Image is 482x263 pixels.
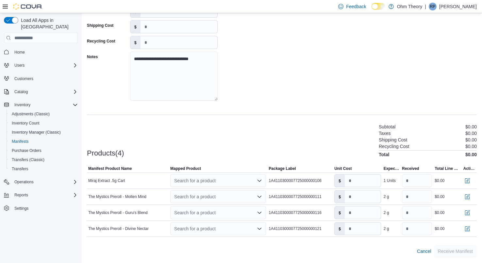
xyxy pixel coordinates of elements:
span: Users [14,63,25,68]
span: Expected [384,166,399,171]
div: $0.00 [435,194,444,199]
a: Purchase Orders [9,147,44,155]
span: Mapped Product [170,166,201,171]
button: Purchase Orders [7,146,80,155]
span: Customers [12,74,78,83]
span: Operations [14,179,34,185]
label: $ [335,222,345,235]
p: | [425,3,426,10]
div: 2 g [384,210,389,215]
span: Users [12,61,78,69]
span: Total Line Cost [435,166,460,171]
h4: Total [379,152,389,157]
span: Settings [14,206,28,211]
button: Open list of options [257,210,262,215]
span: Home [12,48,78,56]
a: Inventory Manager (Classic) [9,128,63,136]
button: Catalog [12,88,30,96]
button: Open list of options [257,226,262,231]
span: The Mystics Preroll - Divine Nectar [88,226,149,231]
button: Operations [12,178,36,186]
span: Manifests [9,138,78,145]
button: Operations [1,177,80,187]
p: $0.00 [465,144,477,149]
span: Operations [12,178,78,186]
span: Inventory [12,101,78,109]
span: 1A4110300007725000000111 [269,194,322,199]
span: Inventory Manager (Classic) [12,130,61,135]
span: Manifest Product Name [88,166,132,171]
span: Customers [14,76,33,81]
button: Open list of options [257,178,262,183]
button: Receive Manifest [434,245,477,258]
nav: Complex example [4,44,78,230]
span: Inventory [14,102,30,107]
a: Transfers (Classic) [9,156,47,164]
span: 1A4110300007725000000116 [269,210,322,215]
span: 1A4110300007725000000106 [269,178,322,183]
a: Home [12,48,27,56]
button: Inventory Count [7,119,80,128]
span: Catalog [12,88,78,96]
span: Cancel [417,248,431,255]
span: Adjustments (Classic) [12,111,50,117]
span: Inventory Count [12,121,40,126]
label: $ [335,174,345,187]
span: Settings [12,204,78,212]
button: Inventory [1,100,80,109]
h6: Shipping Cost [379,137,407,142]
span: Actions [463,166,475,171]
label: Shipping Cost [87,23,113,28]
button: Catalog [1,87,80,96]
span: Purchase Orders [9,147,78,155]
a: Adjustments (Classic) [9,110,52,118]
label: Notes [87,54,98,59]
label: $ [335,206,345,219]
h6: Recycling Cost [379,144,409,149]
span: Package Label [269,166,296,171]
div: Romeo Patel [429,3,437,10]
button: Users [12,61,27,69]
label: $ [335,190,345,203]
span: Catalog [14,89,28,94]
span: Reports [12,191,78,199]
button: Transfers (Classic) [7,155,80,164]
span: Manifests [12,139,28,144]
p: Ohm Theory [397,3,423,10]
div: 2 g [384,194,389,199]
button: Home [1,47,80,57]
span: Purchase Orders [12,148,42,153]
span: RP [430,3,436,10]
div: 2 g [384,226,389,231]
span: Transfers [12,166,28,172]
a: Inventory Count [9,119,42,127]
span: Inventory Manager (Classic) [9,128,78,136]
button: Transfers [7,164,80,173]
button: Cancel [414,245,434,258]
label: Recycling Cost [87,39,115,44]
p: $0.00 [465,131,477,136]
span: The Mystics Preroll - Guru's Blend [88,210,148,215]
a: Customers [12,75,36,83]
div: 1 Units [384,178,396,183]
a: Settings [12,205,31,212]
button: Inventory Manager (Classic) [7,128,80,137]
input: Dark Mode [372,3,385,10]
button: Open list of options [257,194,262,199]
span: Inventory Count [9,119,78,127]
span: Reports [14,192,28,198]
button: Inventory [12,101,33,109]
button: Reports [12,191,31,199]
a: Transfers [9,165,31,173]
p: $0.00 [465,124,477,129]
button: Customers [1,74,80,83]
span: Receive Manifest [438,248,473,255]
label: $ [130,21,141,33]
button: Adjustments (Classic) [7,109,80,119]
div: $0.00 [435,226,444,231]
span: Transfers [9,165,78,173]
span: Miraj Extract .5g Cart [88,178,125,183]
span: Unit Cost [334,166,352,171]
button: Reports [1,190,80,200]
